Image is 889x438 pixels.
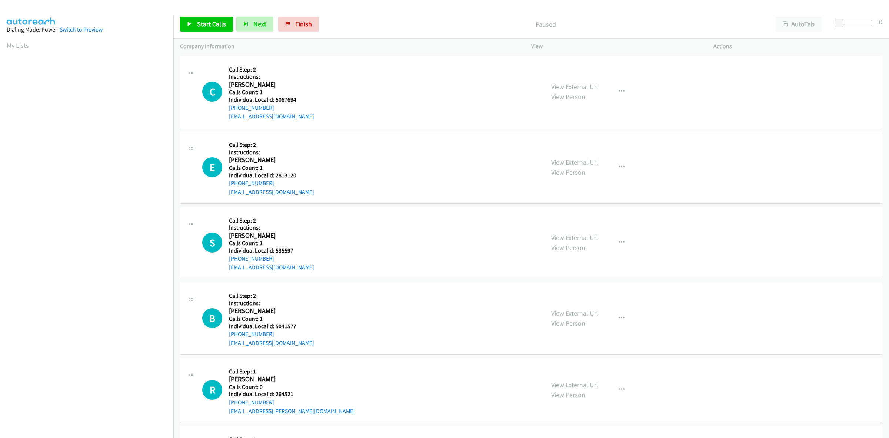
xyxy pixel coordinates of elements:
[7,41,29,50] a: My Lists
[278,17,319,32] a: Finish
[180,17,233,32] a: Start Calls
[229,80,312,89] h2: [PERSON_NAME]
[879,17,882,27] div: 0
[229,292,314,300] h5: Call Step: 2
[202,82,222,102] div: The call is yet to be attempted
[229,408,355,415] a: [EMAIL_ADDRESS][PERSON_NAME][DOMAIN_NAME]
[229,66,314,73] h5: Call Step: 2
[229,391,355,398] h5: Individual Localid: 264521
[229,156,312,164] h2: [PERSON_NAME]
[229,172,314,179] h5: Individual Localid: 2813120
[551,168,585,177] a: View Person
[295,20,312,28] span: Finish
[229,300,314,307] h5: Instructions:
[229,180,274,187] a: [PHONE_NUMBER]
[551,391,585,399] a: View Person
[197,20,226,28] span: Start Calls
[551,82,598,91] a: View External Url
[229,113,314,120] a: [EMAIL_ADDRESS][DOMAIN_NAME]
[713,42,882,51] p: Actions
[7,25,167,34] div: Dialing Mode: Power |
[551,243,585,252] a: View Person
[229,323,314,330] h5: Individual Localid: 5041577
[202,157,222,177] h1: E
[229,224,314,231] h5: Instructions:
[229,104,274,111] a: [PHONE_NUMBER]
[551,233,598,242] a: View External Url
[236,17,273,32] button: Next
[229,89,314,96] h5: Calls Count: 1
[229,368,355,375] h5: Call Step: 1
[229,264,314,271] a: [EMAIL_ADDRESS][DOMAIN_NAME]
[202,308,222,328] div: The call is yet to be attempted
[531,42,700,51] p: View
[229,383,355,391] h5: Calls Count: 0
[229,330,274,337] a: [PHONE_NUMBER]
[202,308,222,328] h1: B
[229,188,314,195] a: [EMAIL_ADDRESS][DOMAIN_NAME]
[229,96,314,103] h5: Individual Localid: 5067694
[551,158,598,167] a: View External Url
[229,315,314,323] h5: Calls Count: 1
[229,231,312,240] h2: [PERSON_NAME]
[202,380,222,400] div: The call is yet to be attempted
[60,26,103,33] a: Switch to Preview
[229,255,274,262] a: [PHONE_NUMBER]
[551,381,598,389] a: View External Url
[229,307,312,315] h2: [PERSON_NAME]
[229,399,274,406] a: [PHONE_NUMBER]
[229,164,314,172] h5: Calls Count: 1
[229,339,314,346] a: [EMAIL_ADDRESS][DOMAIN_NAME]
[229,141,314,149] h5: Call Step: 2
[202,82,222,102] h1: C
[180,42,518,51] p: Company Information
[329,19,762,29] p: Paused
[7,57,173,409] iframe: Dialpad
[202,380,222,400] h1: R
[202,233,222,253] h1: S
[551,309,598,317] a: View External Url
[229,375,312,383] h2: [PERSON_NAME]
[229,217,314,224] h5: Call Step: 2
[776,17,822,32] button: AutoTab
[838,20,872,26] div: Delay between calls (in seconds)
[551,92,585,101] a: View Person
[551,319,585,327] a: View Person
[229,149,314,156] h5: Instructions:
[202,233,222,253] div: The call is yet to be attempted
[253,20,266,28] span: Next
[229,73,314,80] h5: Instructions:
[229,247,314,254] h5: Individual Localid: 535597
[202,157,222,177] div: The call is yet to be attempted
[229,240,314,247] h5: Calls Count: 1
